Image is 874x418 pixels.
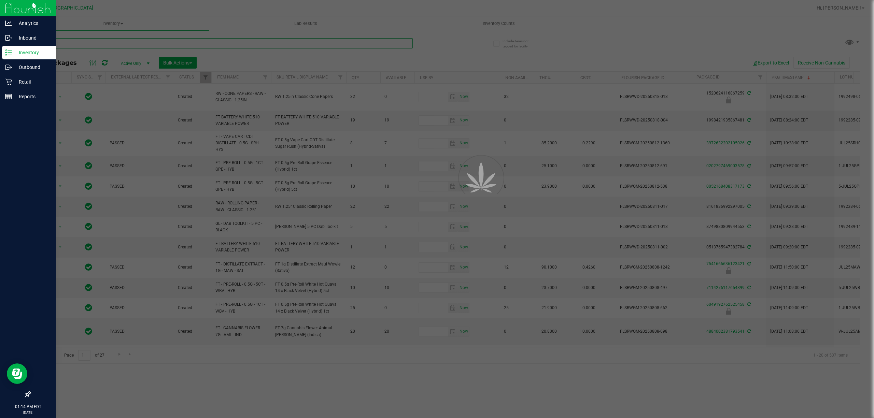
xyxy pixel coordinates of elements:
[12,92,53,101] p: Reports
[5,78,12,85] inline-svg: Retail
[5,49,12,56] inline-svg: Inventory
[5,93,12,100] inline-svg: Reports
[7,363,27,384] iframe: Resource center
[12,19,53,27] p: Analytics
[5,64,12,71] inline-svg: Outbound
[12,78,53,86] p: Retail
[3,404,53,410] p: 01:14 PM EDT
[3,410,53,415] p: [DATE]
[5,20,12,27] inline-svg: Analytics
[12,34,53,42] p: Inbound
[5,34,12,41] inline-svg: Inbound
[12,48,53,57] p: Inventory
[12,63,53,71] p: Outbound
